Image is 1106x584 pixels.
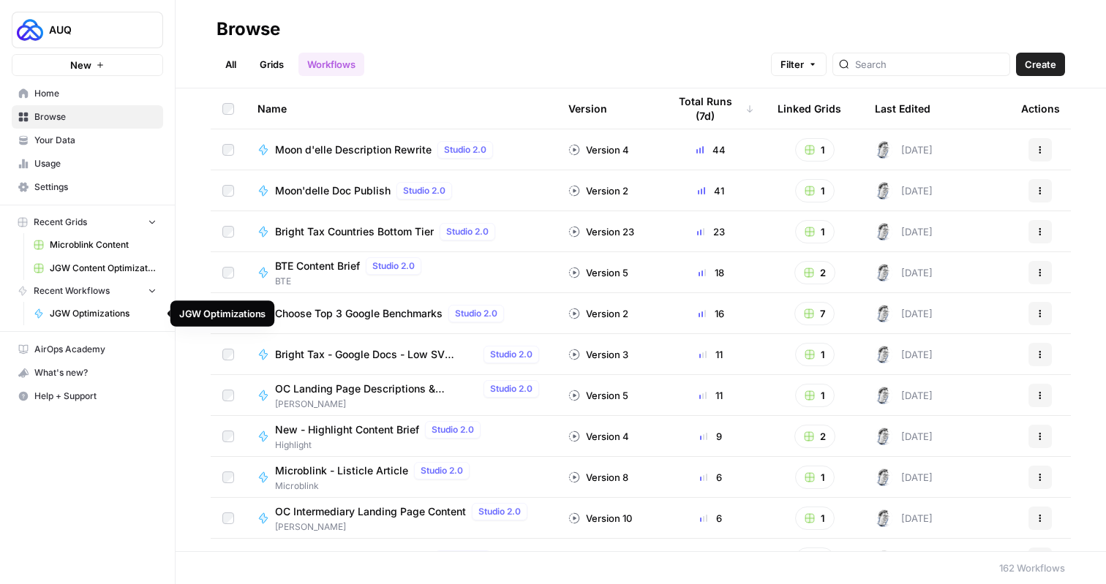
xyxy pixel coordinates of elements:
[34,284,110,297] span: Recent Workflows
[875,550,892,568] img: 28dbpmxwbe1lgts1kkshuof3rm4g
[257,141,545,159] a: Moon d'elle Description RewriteStudio 2.0
[257,503,545,534] a: OC Intermediary Landing Page ContentStudio 2.0[PERSON_NAME]
[875,469,892,486] img: 28dbpmxwbe1lgts1kkshuof3rm4g
[795,384,835,407] button: 1
[50,262,157,275] span: JGW Content Optimization
[12,280,163,302] button: Recent Workflows
[275,275,427,288] span: BTE
[795,547,835,571] button: 1
[444,143,486,156] span: Studio 2.0
[875,223,892,240] img: 28dbpmxwbe1lgts1kkshuof3rm4g
[50,307,157,320] span: JGW Optimizations
[455,307,497,320] span: Studio 2.0
[875,509,892,527] img: 28dbpmxwbe1lgts1kkshuof3rm4g
[257,462,545,493] a: Microblink - Listicle ArticleStudio 2.0Microblink
[795,507,835,530] button: 1
[34,343,157,356] span: AirOps Academy
[275,504,466,519] span: OC Intermediary Landing Page Content
[875,264,892,281] img: 28dbpmxwbe1lgts1kkshuof3rm4g
[12,152,163,175] a: Usage
[34,110,157,124] span: Browse
[275,306,443,321] span: Choose Top 3 Google Benchmarks
[275,224,434,239] span: Bright Tax Countries Bottom Tier
[875,88,930,129] div: Last Edited
[257,223,545,240] a: Bright Tax Countries Bottom TierStudio 2.0
[12,362,162,384] div: What's new?
[432,423,474,436] span: Studio 2.0
[217,53,245,76] a: All
[875,550,933,568] div: [DATE]
[875,305,892,322] img: 28dbpmxwbe1lgts1kkshuof3rm4g
[568,388,628,403] div: Version 5
[275,398,545,411] span: [PERSON_NAME]
[794,425,835,448] button: 2
[668,306,754,321] div: 16
[34,157,157,170] span: Usage
[446,225,489,238] span: Studio 2.0
[12,211,163,233] button: Recent Grids
[875,305,933,322] div: [DATE]
[275,347,478,362] span: Bright Tax - Google Docs - Low SV Countries
[12,384,163,408] button: Help + Support
[795,138,835,162] button: 1
[568,306,628,321] div: Version 2
[1016,53,1065,76] button: Create
[490,348,533,361] span: Studio 2.0
[17,17,43,43] img: AUQ Logo
[421,464,463,477] span: Studio 2.0
[668,511,754,526] div: 6
[257,305,545,322] a: Choose Top 3 Google BenchmarksStudio 2.0
[403,184,445,197] span: Studio 2.0
[275,439,486,452] span: Highlight
[795,466,835,489] button: 1
[12,361,163,384] button: What's new?
[568,429,629,444] div: Version 4
[49,23,138,37] span: AUQ
[12,54,163,76] button: New
[568,511,632,526] div: Version 10
[217,18,280,41] div: Browse
[875,387,892,404] img: 28dbpmxwbe1lgts1kkshuof3rm4g
[875,264,933,281] div: [DATE]
[668,265,754,280] div: 18
[257,421,545,452] a: New - Highlight Content BriefStudio 2.0Highlight
[568,183,628,198] div: Version 2
[34,134,157,147] span: Your Data
[12,129,163,152] a: Your Data
[875,141,933,159] div: [DATE]
[34,216,87,229] span: Recent Grids
[27,257,163,280] a: JGW Content Optimization
[257,550,545,568] a: Tool Landing Page Sample - ABStudio 2.0
[34,87,157,100] span: Home
[668,88,754,129] div: Total Runs (7d)
[795,343,835,366] button: 1
[34,390,157,403] span: Help + Support
[251,53,293,76] a: Grids
[12,12,163,48] button: Workspace: AUQ
[257,346,545,363] a: Bright Tax - Google Docs - Low SV CountriesStudio 2.0
[12,105,163,129] a: Browse
[780,57,804,72] span: Filter
[875,223,933,240] div: [DATE]
[668,347,754,362] div: 11
[298,53,364,76] a: Workflows
[771,53,827,76] button: Filter
[794,261,835,284] button: 2
[275,463,408,478] span: Microblink - Listicle Article
[875,469,933,486] div: [DATE]
[27,233,163,257] a: Microblink Content
[778,88,841,129] div: Linked Grids
[999,561,1065,575] div: 162 Workflows
[257,88,545,129] div: Name
[668,224,754,239] div: 23
[568,88,607,129] div: Version
[12,338,163,361] a: AirOps Academy
[275,382,478,396] span: OC Landing Page Descriptions & Metadata
[257,257,545,288] a: BTE Content BriefStudio 2.0BTE
[855,57,1004,72] input: Search
[794,302,835,325] button: 7
[875,428,892,445] img: 28dbpmxwbe1lgts1kkshuof3rm4g
[12,82,163,105] a: Home
[70,58,91,72] span: New
[668,429,754,444] div: 9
